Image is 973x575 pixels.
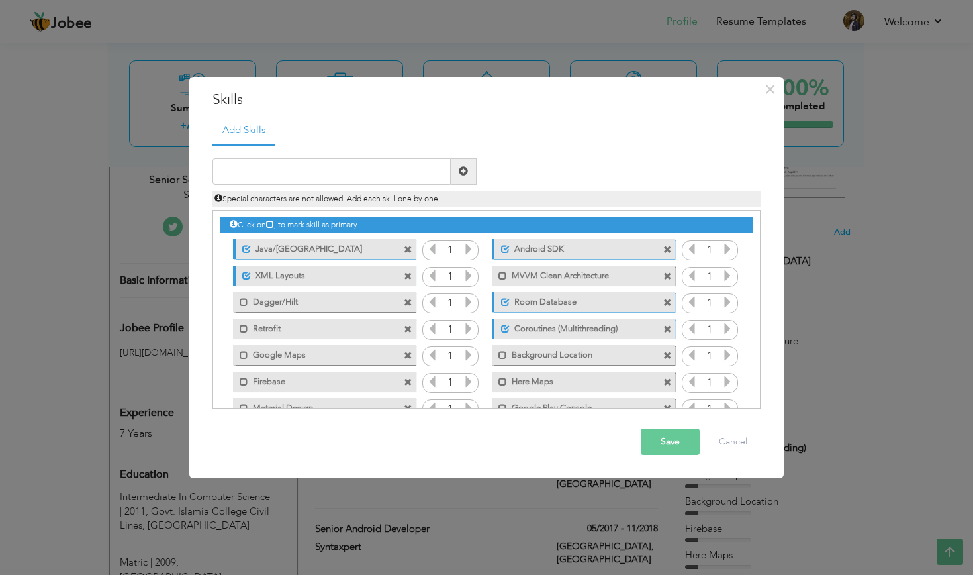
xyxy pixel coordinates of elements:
[248,372,382,388] label: Firebase
[510,239,641,256] label: Android SDK
[248,345,382,362] label: Google Maps
[507,398,641,415] label: Google Play Console
[510,319,641,335] label: Coroutines (Multithreading)
[212,117,275,146] a: Add Skills
[641,429,700,455] button: Save
[507,372,641,388] label: Here Maps
[220,217,753,233] div: Click on , to mark skill as primary.
[759,79,780,100] button: Close
[507,345,641,362] label: Background Location
[251,239,383,256] label: Java/Kotlin
[212,90,761,110] h3: Skills
[507,266,641,282] label: MVVM Clean Architecture
[248,292,382,309] label: Dagger/Hilt
[248,398,382,415] label: Material Design
[510,292,641,309] label: Room Database
[706,429,761,455] button: Cancel
[214,193,440,204] span: Special characters are not allowed. Add each skill one by one.
[764,78,776,101] span: ×
[251,266,383,282] label: XML Layouts
[248,319,382,335] label: Retrofit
